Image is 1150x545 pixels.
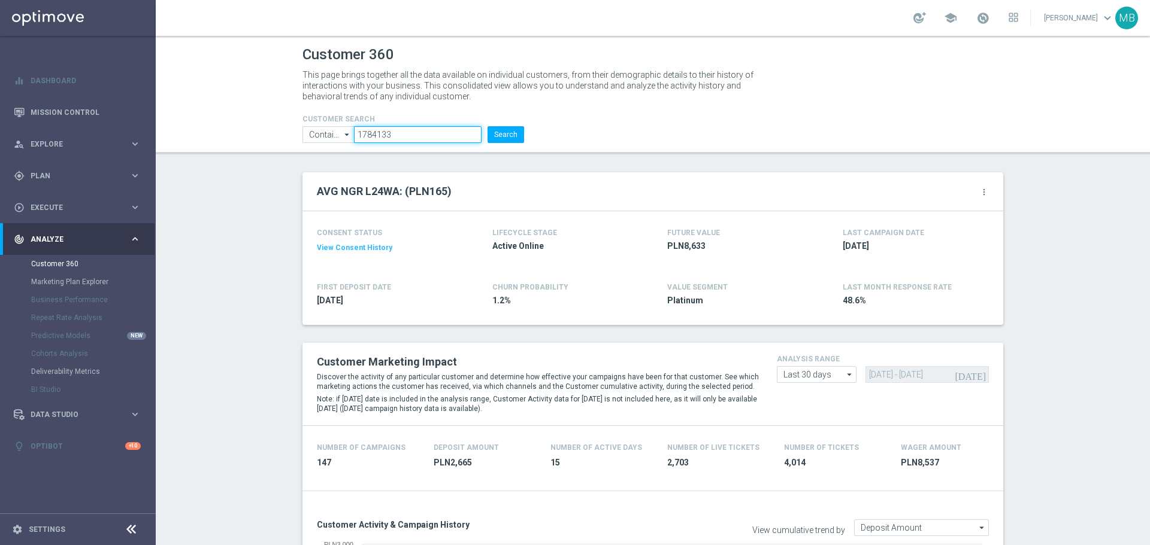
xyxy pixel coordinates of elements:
[550,457,653,468] span: 15
[129,409,141,420] i: keyboard_arrow_right
[317,283,391,291] h4: FIRST DEPOSIT DATE
[341,127,353,142] i: arrow_drop_down
[14,234,129,245] div: Analyze
[843,283,952,291] span: LAST MONTH RESPONSE RATE
[1101,11,1114,25] span: keyboard_arrow_down
[667,295,807,306] span: Platinum
[844,367,856,382] i: arrow_drop_down
[976,520,988,535] i: arrow_drop_down
[127,332,146,340] div: NEW
[784,443,859,452] h4: Number Of Tickets
[752,525,845,535] label: View cumulative trend by
[492,295,632,306] span: 1.2%
[14,409,129,420] div: Data Studio
[31,363,155,380] div: Deliverability Metrics
[14,139,25,150] i: person_search
[31,259,125,269] a: Customer 360
[13,410,141,419] button: Data Studio keyboard_arrow_right
[901,443,961,452] h4: Wager Amount
[302,69,764,102] p: This page brings together all the data available on individual customers, from their demographic ...
[14,65,141,96] div: Dashboard
[129,170,141,181] i: keyboard_arrow_right
[317,519,644,530] h3: Customer Activity & Campaign History
[31,277,125,287] a: Marketing Plan Explorer
[13,442,141,451] button: lightbulb Optibot +10
[1115,7,1138,29] div: MB
[302,126,354,143] input: Contains
[1043,9,1115,27] a: [PERSON_NAME]keyboard_arrow_down
[13,203,141,212] button: play_circle_outline Execute keyboard_arrow_right
[13,76,141,86] button: equalizer Dashboard
[784,457,886,468] span: 4,014
[14,202,129,213] div: Execute
[31,96,141,128] a: Mission Control
[492,240,632,252] span: Active Online
[302,46,1003,63] h1: Customer 360
[317,295,457,306] span: 2020-03-15
[14,170,129,181] div: Plan
[667,443,759,452] h4: Number Of Live Tickets
[13,108,141,117] button: Mission Control
[31,345,155,363] div: Cohorts Analysis
[31,411,129,418] span: Data Studio
[13,171,141,181] button: gps_fixed Plan keyboard_arrow_right
[31,430,125,462] a: Optibot
[29,526,65,533] a: Settings
[492,283,568,291] span: CHURN PROBABILITY
[317,243,392,253] button: View Consent History
[667,283,728,291] h4: VALUE SEGMENT
[667,229,720,237] h4: FUTURE VALUE
[14,202,25,213] i: play_circle_outline
[488,126,524,143] button: Search
[14,430,141,462] div: Optibot
[901,457,1003,468] span: PLN8,537
[13,139,141,149] button: person_search Explore keyboard_arrow_right
[31,172,129,179] span: Plan
[843,229,924,237] h4: LAST CAMPAIGN DATE
[31,141,129,148] span: Explore
[125,442,141,450] div: +10
[302,115,524,123] h4: CUSTOMER SEARCH
[129,138,141,150] i: keyboard_arrow_right
[492,229,557,237] h4: LIFECYCLE STAGE
[550,443,642,452] h4: Number of Active Days
[129,233,141,245] i: keyboard_arrow_right
[14,441,25,452] i: lightbulb
[31,273,155,291] div: Marketing Plan Explorer
[979,187,989,197] i: more_vert
[777,366,857,383] input: analysis range
[843,240,983,252] span: 2025-08-22
[31,236,129,243] span: Analyze
[14,139,129,150] div: Explore
[14,234,25,245] i: track_changes
[31,204,129,211] span: Execute
[317,355,759,369] h2: Customer Marketing Impact
[14,75,25,86] i: equalizer
[31,327,155,345] div: Predictive Models
[317,229,457,237] h4: CONSENT STATUS
[31,367,125,376] a: Deliverability Metrics
[354,126,482,143] input: Enter CID, Email, name or phone
[667,457,770,468] span: 2,703
[434,443,499,452] h4: Deposit Amount
[12,524,23,535] i: settings
[667,240,807,252] span: PLN8,633
[317,394,759,413] p: Note: if [DATE] date is included in the analysis range, Customer Activity data for [DATE] is not ...
[31,291,155,309] div: Business Performance
[777,355,989,363] h4: analysis range
[317,457,419,468] span: 147
[31,255,155,273] div: Customer 360
[434,457,536,468] span: PLN2,665
[13,235,141,244] button: track_changes Analyze keyboard_arrow_right
[317,184,452,199] h2: AVG NGR L24WA: (PLN165)
[31,380,155,398] div: BI Studio
[14,96,141,128] div: Mission Control
[31,65,141,96] a: Dashboard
